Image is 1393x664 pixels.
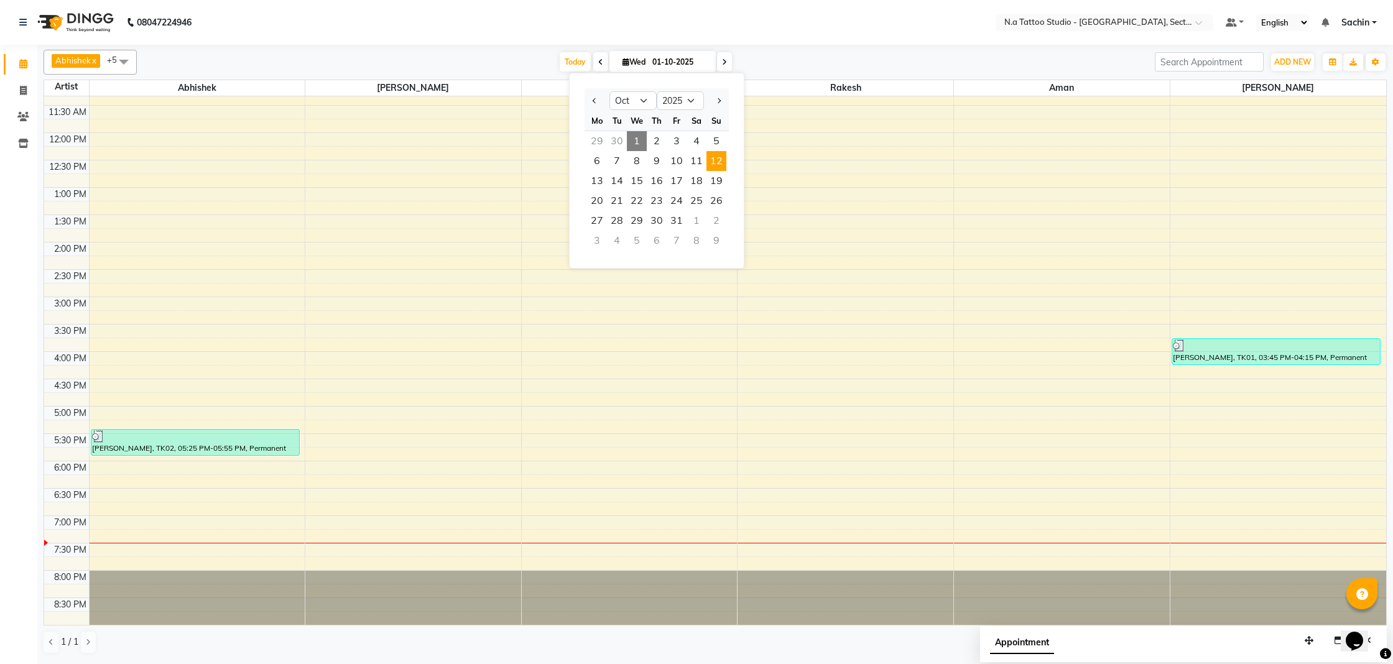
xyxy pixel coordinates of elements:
div: 12:30 PM [47,160,89,173]
div: Su [706,111,726,131]
span: 12 [706,151,726,171]
div: Wednesday, October 22, 2025 [627,191,647,211]
span: 16 [647,171,667,191]
div: 12:00 PM [47,133,89,146]
div: Thursday, October 2, 2025 [647,131,667,151]
span: 7 [607,151,627,171]
div: 7:30 PM [52,543,89,556]
span: Rakesh [738,80,953,96]
div: Tu [607,111,627,131]
div: Saturday, November 8, 2025 [687,231,706,251]
div: Sunday, October 26, 2025 [706,191,726,211]
div: Monday, September 29, 2025 [587,131,607,151]
div: 2:30 PM [52,270,89,283]
div: 7:00 PM [52,516,89,529]
button: Next month [713,91,724,111]
div: Saturday, October 25, 2025 [687,191,706,211]
b: 08047224946 [137,5,192,40]
span: 13 [587,171,607,191]
iframe: chat widget [1341,614,1381,652]
a: x [91,55,96,65]
span: 27 [587,211,607,231]
div: Artist [44,80,89,93]
div: Monday, October 20, 2025 [587,191,607,211]
div: Th [647,111,667,131]
div: [PERSON_NAME], TK02, 05:25 PM-05:55 PM, Permanent Tattoo [91,430,299,455]
div: 11:30 AM [46,106,89,119]
div: 1:00 PM [52,188,89,201]
span: 5 [706,131,726,151]
div: Wednesday, October 29, 2025 [627,211,647,231]
div: 1:30 PM [52,215,89,228]
input: Search Appointment [1155,52,1264,71]
div: Tuesday, October 28, 2025 [607,211,627,231]
span: 28 [607,211,627,231]
span: ADD NEW [1274,57,1311,67]
div: Saturday, November 1, 2025 [687,211,706,231]
span: 3 [667,131,687,151]
span: [PERSON_NAME] [1170,80,1386,96]
div: Saturday, October 18, 2025 [687,171,706,191]
span: Today [560,52,591,71]
div: Monday, October 27, 2025 [587,211,607,231]
div: Wednesday, November 5, 2025 [627,231,647,251]
div: 6:30 PM [52,489,89,502]
div: Tuesday, October 7, 2025 [607,151,627,171]
div: [PERSON_NAME], TK01, 03:45 PM-04:15 PM, Permanent Tattoo [1172,339,1381,364]
div: Tuesday, October 21, 2025 [607,191,627,211]
span: 9 [647,151,667,171]
span: 1 [627,131,647,151]
span: Wed [619,57,649,67]
div: Saturday, October 11, 2025 [687,151,706,171]
div: Sunday, November 9, 2025 [706,231,726,251]
div: Friday, October 24, 2025 [667,191,687,211]
span: 23 [647,191,667,211]
span: 22 [627,191,647,211]
span: 6 [587,151,607,171]
div: Wednesday, October 1, 2025 [627,131,647,151]
span: 31 [667,211,687,231]
div: Sunday, October 5, 2025 [706,131,726,151]
span: +5 [107,55,126,65]
span: Abhishek [55,55,91,65]
button: ADD NEW [1271,53,1314,71]
input: 2025-10-01 [649,53,711,71]
span: 17 [667,171,687,191]
div: Tuesday, October 14, 2025 [607,171,627,191]
div: 8:30 PM [52,598,89,611]
div: We [627,111,647,131]
span: 18 [687,171,706,191]
div: Thursday, October 23, 2025 [647,191,667,211]
div: Wednesday, October 15, 2025 [627,171,647,191]
span: 21 [607,191,627,211]
div: Tuesday, September 30, 2025 [607,131,627,151]
span: 8 [627,151,647,171]
img: logo [32,5,117,40]
span: 15 [627,171,647,191]
div: Wednesday, October 8, 2025 [627,151,647,171]
div: Friday, October 17, 2025 [667,171,687,191]
span: Abhishek [90,80,305,96]
div: Friday, October 3, 2025 [667,131,687,151]
span: 2 [647,131,667,151]
div: Thursday, October 30, 2025 [647,211,667,231]
div: 3:00 PM [52,297,89,310]
div: Monday, November 3, 2025 [587,231,607,251]
div: Sunday, October 12, 2025 [706,151,726,171]
div: 4:30 PM [52,379,89,392]
span: 25 [687,191,706,211]
span: 10 [667,151,687,171]
div: 5:30 PM [52,434,89,447]
div: 2:00 PM [52,242,89,256]
span: Sachin [1341,16,1369,29]
div: Tuesday, November 4, 2025 [607,231,627,251]
div: Mo [587,111,607,131]
span: 29 [627,211,647,231]
span: 26 [706,191,726,211]
div: 8:00 PM [52,571,89,584]
select: Select year [657,91,704,110]
div: Monday, October 13, 2025 [587,171,607,191]
div: Friday, November 7, 2025 [667,231,687,251]
div: Sunday, November 2, 2025 [706,211,726,231]
span: [PERSON_NAME] [305,80,521,96]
